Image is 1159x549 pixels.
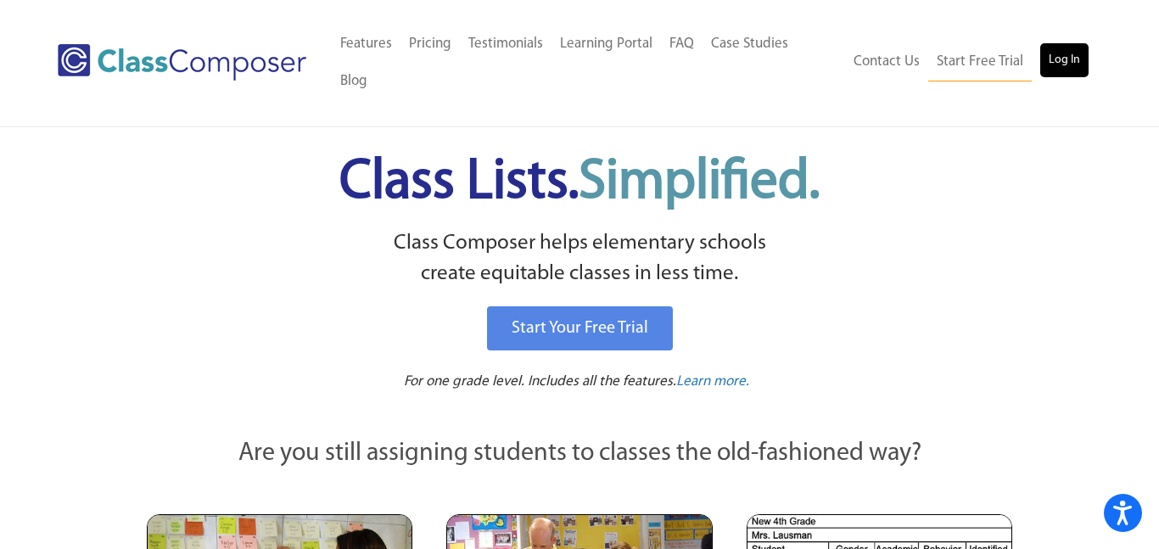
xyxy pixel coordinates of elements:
[840,43,1088,81] nav: Header Menu
[487,306,673,350] a: Start Your Free Trial
[404,374,676,389] span: For one grade level. Includes all the features.
[579,155,820,210] span: Simplified.
[332,25,400,63] a: Features
[58,44,305,81] img: Class Composer
[676,372,749,393] a: Learn more.
[552,25,661,63] a: Learning Portal
[845,43,928,81] a: Contact Us
[332,63,376,100] a: Blog
[460,25,552,63] a: Testimonials
[339,155,820,210] span: Class Lists.
[703,25,797,63] a: Case Studies
[332,25,841,100] nav: Header Menu
[661,25,703,63] a: FAQ
[928,43,1032,81] a: Start Free Trial
[512,320,648,337] span: Start Your Free Trial
[676,374,749,389] span: Learn more.
[144,228,1015,290] p: Class Composer helps elementary schools create equitable classes in less time.
[1040,43,1089,77] a: Log In
[147,435,1012,473] p: Are you still assigning students to classes the old-fashioned way?
[400,25,460,63] a: Pricing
